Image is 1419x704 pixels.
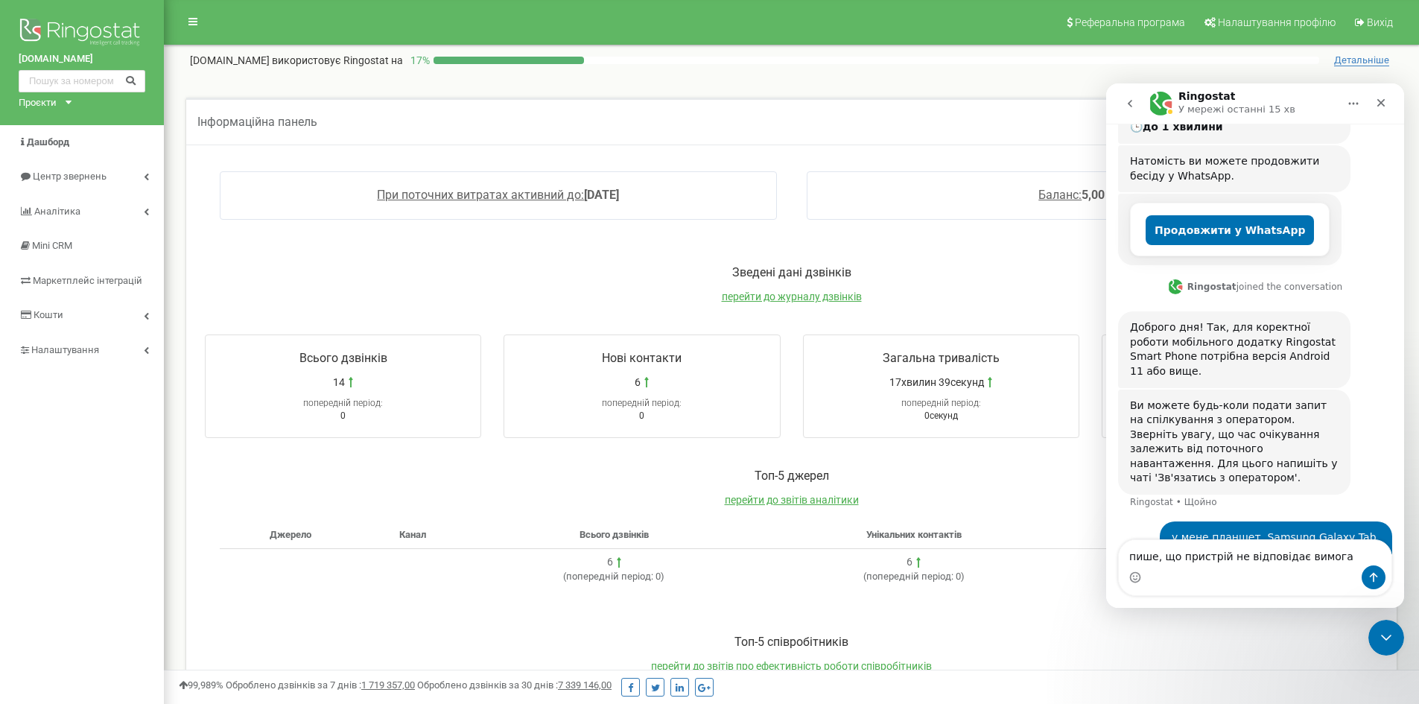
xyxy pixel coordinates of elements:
span: Центр звернень [33,171,107,182]
span: Джерело [270,529,311,540]
div: 6 [607,555,613,570]
span: 0 [340,410,346,421]
span: 0 [639,410,644,421]
span: використовує Ringostat на [272,54,403,66]
span: Канал [399,529,426,540]
span: Всього дзвінків [299,351,387,365]
span: Вихід [1367,16,1393,28]
span: Налаштування профілю [1218,16,1336,28]
a: [DOMAIN_NAME] [19,52,145,66]
span: Баланс: [1038,188,1082,202]
span: Налаштування [31,344,99,355]
div: Проєкти [19,96,57,110]
span: Детальніше [1334,54,1389,66]
span: Оброблено дзвінків за 7 днів : [226,679,415,691]
span: Зведені дані дзвінків [732,265,851,279]
div: 6 [907,555,912,570]
span: Унікальних контактів [866,529,962,540]
span: Toп-5 джерел [755,469,829,483]
span: Дашборд [27,136,69,148]
input: Пошук за номером [19,70,145,92]
p: 17 % [403,53,434,68]
span: Нові контакти [602,351,682,365]
button: Вибір емодзі [23,488,35,500]
textarea: Повідомлення... [13,457,285,482]
span: Toп-5 співробітників [734,635,848,649]
iframe: Intercom live chat [1368,620,1404,656]
span: 14 [333,375,345,390]
u: 7 339 146,00 [558,679,612,691]
span: Оброблено дзвінків за 30 днів : [417,679,612,691]
span: попередній період: [602,398,682,408]
div: Олег каже… [12,438,286,532]
img: Ringostat logo [19,15,145,52]
a: При поточних витратах активний до:[DATE] [377,188,619,202]
p: [DOMAIN_NAME] [190,53,403,68]
span: попередній період: [866,571,953,582]
iframe: Intercom live chat [1106,83,1404,608]
a: Баланс:5,00 USD [1038,188,1131,202]
span: попередній період: [901,398,981,408]
span: ( 0 ) [863,571,965,582]
span: попередній період: [566,571,653,582]
span: 6 [635,375,641,390]
button: Надіслати повідомлення… [255,482,279,506]
span: ( 0 ) [563,571,664,582]
span: попередній період: [303,398,383,408]
span: Реферальна програма [1075,16,1185,28]
u: 1 719 357,00 [361,679,415,691]
span: Аналiтика [34,206,80,217]
span: 0секунд [924,410,958,421]
a: перейти до звітів аналітики [725,494,859,506]
span: Маркетплейс інтеграцій [33,275,142,286]
span: 17хвилин 39секунд [889,375,984,390]
a: перейти до журналу дзвінків [722,291,862,302]
span: При поточних витратах активний до: [377,188,584,202]
div: у мене планшет, Samsung Galaxy Tab 8, на ньому встановлений Андроїд 14, але додаток я не можу вст... [54,438,286,514]
div: у мене планшет, Samsung Galaxy Tab 8, на ньому встановлений Андроїд 14, але додаток я не можу вст... [66,447,274,505]
span: Mini CRM [32,240,72,251]
span: Кошти [34,309,63,320]
span: 99,989% [179,679,223,691]
span: Загальна тривалість [883,351,1000,365]
span: Всього дзвінків [580,529,649,540]
a: перейти до звітів про ефективність роботи співробітників [651,660,932,672]
span: Інформаційна панель [197,115,317,129]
